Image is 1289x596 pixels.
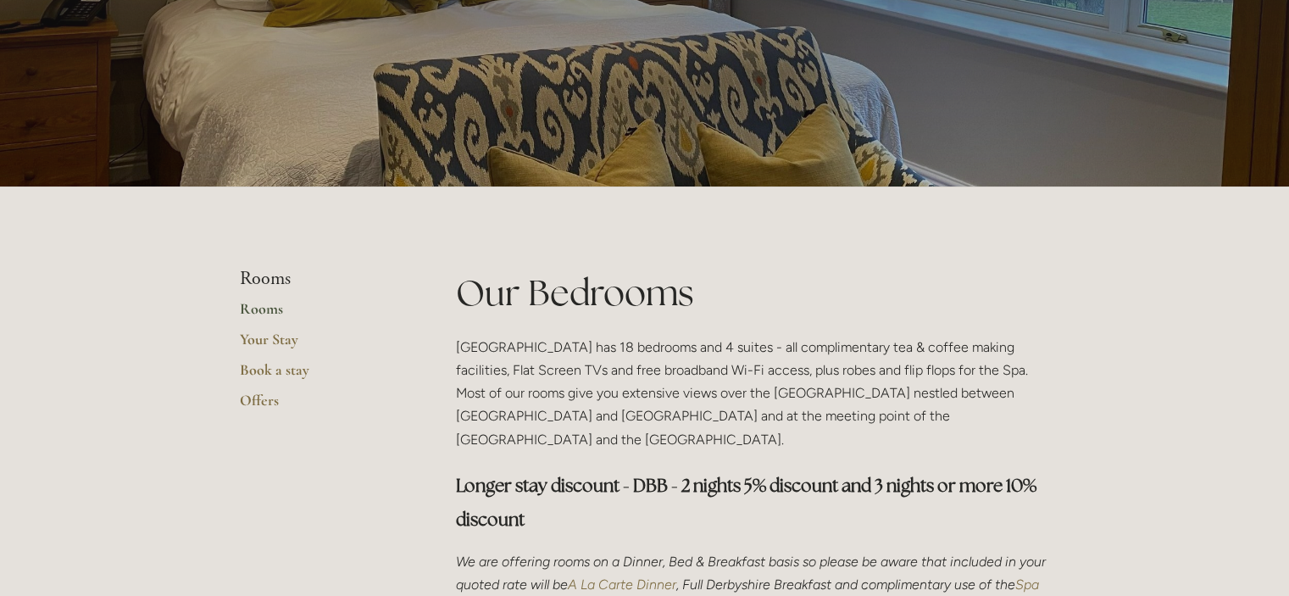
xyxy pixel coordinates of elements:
a: A La Carte Dinner [568,577,676,593]
em: We are offering rooms on a Dinner, Bed & Breakfast basis so please be aware that included in your... [456,554,1049,593]
a: Your Stay [240,330,402,360]
a: Rooms [240,299,402,330]
a: Book a stay [240,360,402,391]
li: Rooms [240,268,402,290]
em: , Full Derbyshire Breakfast and complimentary use of the [676,577,1015,593]
p: [GEOGRAPHIC_DATA] has 18 bedrooms and 4 suites - all complimentary tea & coffee making facilities... [456,336,1050,451]
a: Offers [240,391,402,421]
h1: Our Bedrooms [456,268,1050,318]
strong: Longer stay discount - DBB - 2 nights 5% discount and 3 nights or more 10% discount [456,474,1040,531]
